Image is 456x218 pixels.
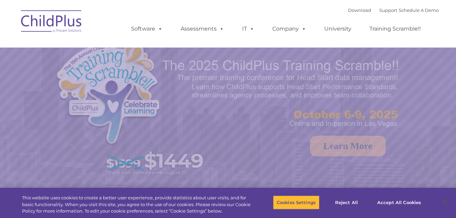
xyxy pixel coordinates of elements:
[124,22,169,36] a: Software
[174,22,231,36] a: Assessments
[18,5,86,39] img: ChildPlus by Procare Solutions
[348,7,371,13] a: Download
[373,195,425,210] button: Accept All Cookies
[235,22,261,36] a: IT
[310,136,386,156] a: Learn More
[273,195,320,210] button: Cookies Settings
[379,7,397,13] a: Support
[348,7,439,13] font: |
[438,195,453,210] button: Close
[266,22,313,36] a: Company
[363,22,427,36] a: Training Scramble!!
[317,22,358,36] a: University
[22,195,251,215] div: This website uses cookies to create a better user experience, provide statistics about user visit...
[399,7,439,13] a: Schedule A Demo
[325,195,368,210] button: Reject All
